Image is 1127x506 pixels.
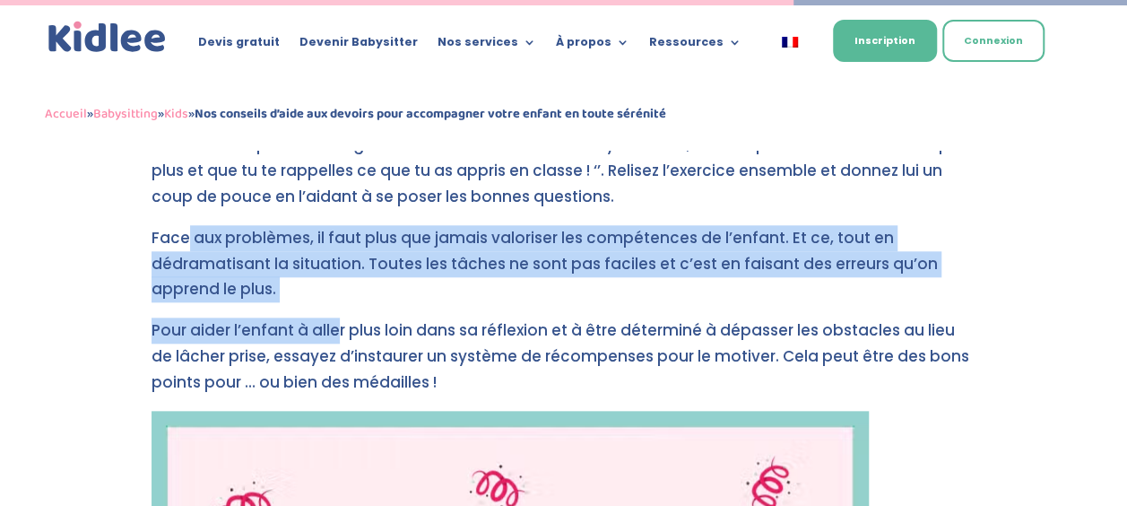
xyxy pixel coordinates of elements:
a: À propos [556,36,629,56]
a: Kids [164,103,188,125]
a: Kidlee Logo [45,18,169,57]
a: Devenir Babysitter [299,36,418,56]
p: Face aux problèmes, il faut plus que jamais valoriser les compétences de l’enfant. Et ce, tout en... [152,225,976,318]
a: Nos services [438,36,536,56]
a: Babysitting [93,103,158,125]
span: » » » [45,103,666,125]
a: Devis gratuit [198,36,280,56]
a: Ressources [649,36,741,56]
p: Commencez par encourager l’enfant en le valorisant : ‘’ tu y arriveras, il suffit que tu te conce... [152,132,976,225]
a: Inscription [833,20,937,62]
strong: Nos conseils d’aide aux devoirs pour accompagner votre enfant en toute sérénité [195,103,666,125]
img: logo_kidlee_bleu [45,18,169,57]
a: Connexion [942,20,1045,62]
p: Pour aider l’enfant à aller plus loin dans sa réflexion et à être déterminé à dépasser les obstac... [152,318,976,411]
img: Français [782,37,798,48]
a: Accueil [45,103,87,125]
